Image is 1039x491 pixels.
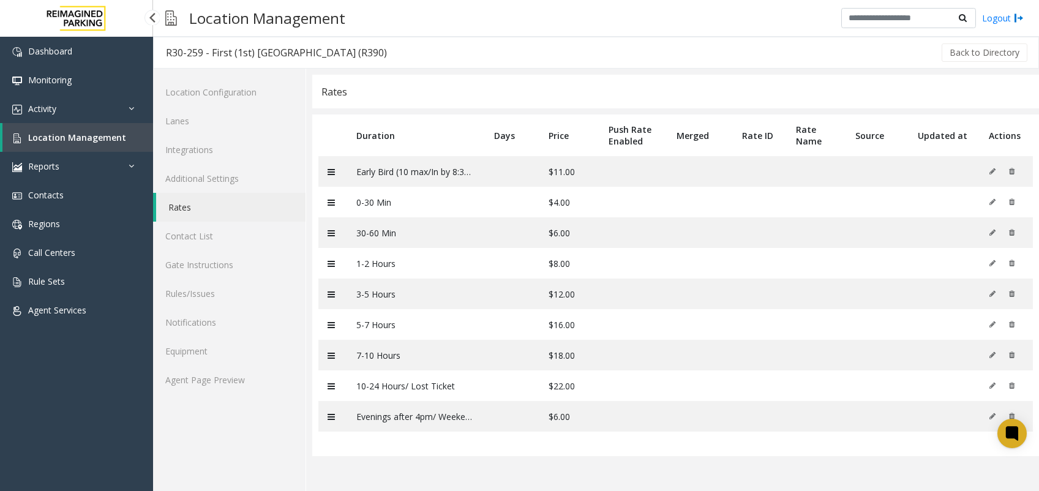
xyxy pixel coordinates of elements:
th: Source [846,114,909,156]
a: Contact List [153,222,306,250]
a: Integrations [153,135,306,164]
a: Equipment [153,337,306,365]
th: Push Rate Enabled [599,114,667,156]
img: 'icon' [12,306,22,316]
td: 5-7 Hours [347,309,485,340]
span: Regions [28,218,60,230]
td: $6.00 [539,401,599,432]
th: Updated at [909,114,980,156]
span: Reports [28,160,59,172]
span: Agent Services [28,304,86,316]
h3: Location Management [183,3,351,33]
img: logout [1014,12,1024,24]
td: 0-30 Min [347,187,485,217]
th: Rate ID [733,114,787,156]
button: Back to Directory [942,43,1027,62]
th: Rate Name [787,114,846,156]
img: 'icon' [12,47,22,57]
td: Early Bird (10 max/In by 8:30a) [347,156,485,187]
a: Logout [982,12,1024,24]
span: Activity [28,103,56,114]
div: R30-259 - First (1st) [GEOGRAPHIC_DATA] (R390) [166,45,387,61]
a: Lanes [153,107,306,135]
td: Evenings after 4pm/ Weekends [347,401,485,432]
td: 1-2 Hours [347,248,485,279]
th: Days [485,114,539,156]
div: Rates [321,84,347,100]
td: $12.00 [539,279,599,309]
img: 'icon' [12,191,22,201]
a: Rates [156,193,306,222]
td: $11.00 [539,156,599,187]
a: Rules/Issues [153,279,306,308]
span: Dashboard [28,45,72,57]
a: Agent Page Preview [153,365,306,394]
td: 30-60 Min [347,217,485,248]
img: 'icon' [12,105,22,114]
img: 'icon' [12,133,22,143]
a: Additional Settings [153,164,306,193]
img: 'icon' [12,220,22,230]
img: 'icon' [12,162,22,172]
td: $22.00 [539,370,599,401]
td: $18.00 [539,340,599,370]
td: 10-24 Hours/ Lost Ticket [347,370,485,401]
td: $8.00 [539,248,599,279]
td: $4.00 [539,187,599,217]
img: 'icon' [12,76,22,86]
td: 7-10 Hours [347,340,485,370]
th: Actions [980,114,1033,156]
img: pageIcon [165,3,177,33]
img: 'icon' [12,277,22,287]
th: Merged [667,114,733,156]
td: $6.00 [539,217,599,248]
img: 'icon' [12,249,22,258]
th: Duration [347,114,485,156]
a: Location Configuration [153,78,306,107]
span: Call Centers [28,247,75,258]
span: Location Management [28,132,126,143]
a: Notifications [153,308,306,337]
a: Gate Instructions [153,250,306,279]
th: Price [539,114,599,156]
span: Contacts [28,189,64,201]
td: $16.00 [539,309,599,340]
td: 3-5 Hours [347,279,485,309]
a: Location Management [2,123,153,152]
span: Rule Sets [28,275,65,287]
span: Monitoring [28,74,72,86]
